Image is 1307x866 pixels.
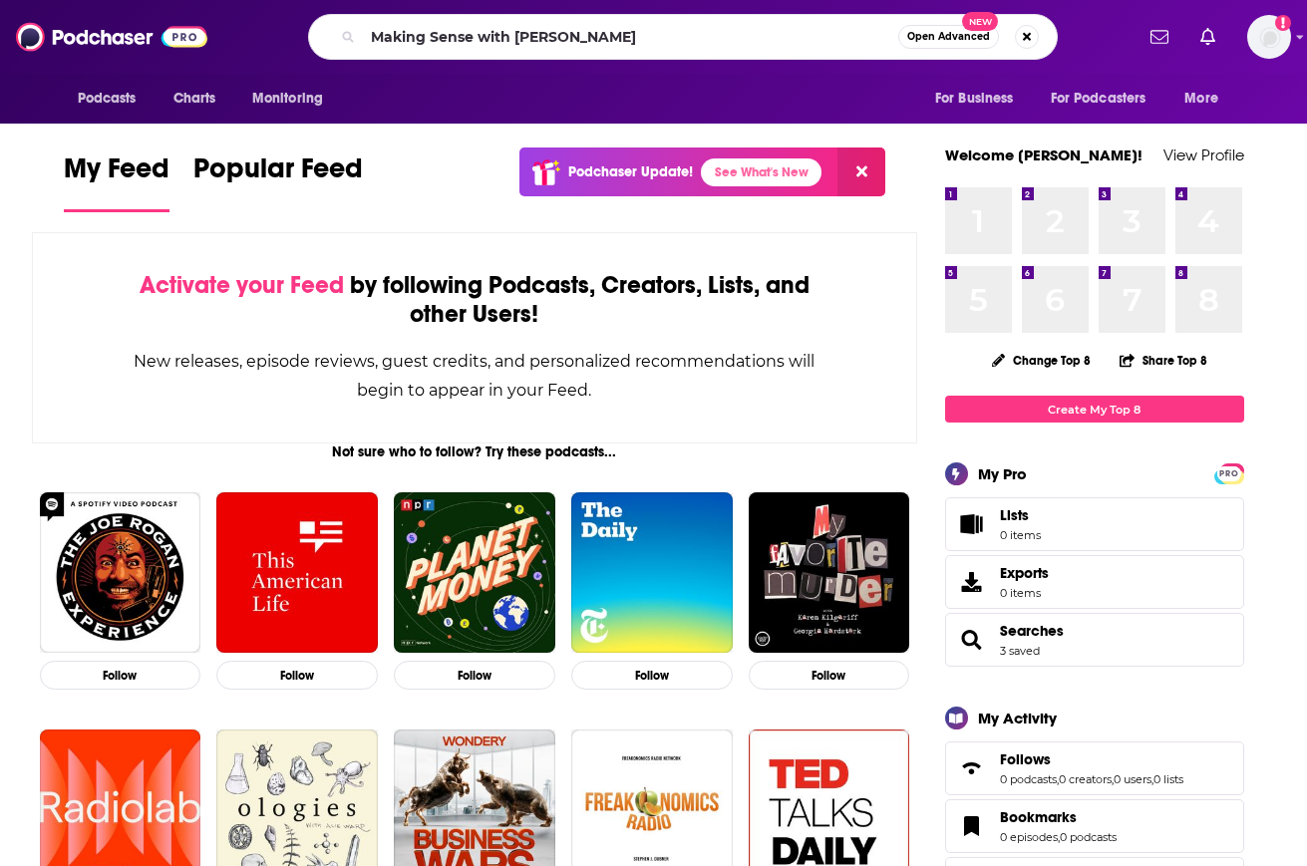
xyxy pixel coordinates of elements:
a: Show notifications dropdown [1192,20,1223,54]
span: My Feed [64,151,169,197]
button: Follow [394,661,555,690]
a: Bookmarks [1000,808,1117,826]
button: open menu [64,80,163,118]
input: Search podcasts, credits, & more... [363,21,898,53]
button: Show profile menu [1247,15,1291,59]
div: by following Podcasts, Creators, Lists, and other Users! [133,271,817,329]
span: Logged in as WE_Broadcast1 [1247,15,1291,59]
a: Create My Top 8 [945,396,1244,423]
a: Charts [161,80,228,118]
span: Bookmarks [1000,808,1077,826]
a: Show notifications dropdown [1143,20,1176,54]
span: For Business [935,85,1014,113]
button: Follow [749,661,910,690]
div: Not sure who to follow? Try these podcasts... [32,443,918,460]
div: My Activity [978,709,1057,727]
span: Follows [945,741,1244,795]
span: For Podcasters [1051,85,1146,113]
span: Charts [173,85,216,113]
img: The Joe Rogan Experience [40,492,201,654]
span: PRO [1217,466,1241,481]
a: View Profile [1163,145,1244,164]
div: My Pro [978,464,1027,483]
span: , [1151,772,1153,786]
span: Popular Feed [193,151,363,197]
a: Exports [945,555,1244,609]
span: , [1057,772,1059,786]
div: Search podcasts, credits, & more... [308,14,1058,60]
span: Searches [945,613,1244,667]
a: Follows [952,754,992,782]
button: open menu [238,80,349,118]
a: 0 episodes [1000,830,1058,844]
span: Exports [1000,564,1049,582]
a: 0 users [1114,772,1151,786]
a: PRO [1217,465,1241,480]
a: 3 saved [1000,644,1040,658]
a: Popular Feed [193,151,363,212]
span: More [1184,85,1218,113]
img: The Daily [571,492,733,654]
p: Podchaser Update! [568,163,693,180]
a: See What's New [701,158,821,186]
button: Follow [571,661,733,690]
span: , [1058,830,1060,844]
span: Open Advanced [907,32,990,42]
button: open menu [921,80,1039,118]
span: Lists [1000,506,1041,524]
a: Welcome [PERSON_NAME]! [945,145,1143,164]
a: 0 lists [1153,772,1183,786]
div: New releases, episode reviews, guest credits, and personalized recommendations will begin to appe... [133,347,817,405]
span: 0 items [1000,586,1049,600]
span: Activate your Feed [140,270,344,300]
a: Bookmarks [952,812,992,840]
img: My Favorite Murder with Karen Kilgariff and Georgia Hardstark [749,492,910,654]
img: User Profile [1247,15,1291,59]
span: Monitoring [252,85,323,113]
button: open menu [1170,80,1243,118]
span: 0 items [1000,528,1041,542]
button: Follow [216,661,378,690]
a: 0 podcasts [1000,772,1057,786]
button: Follow [40,661,201,690]
span: New [962,12,998,31]
button: Open AdvancedNew [898,25,999,49]
a: My Feed [64,151,169,212]
span: Lists [1000,506,1029,524]
svg: Add a profile image [1275,15,1291,31]
a: Lists [945,497,1244,551]
span: Podcasts [78,85,137,113]
span: Bookmarks [945,799,1244,853]
span: , [1112,772,1114,786]
img: Planet Money [394,492,555,654]
span: Exports [952,568,992,596]
span: Lists [952,510,992,538]
button: Share Top 8 [1119,341,1208,380]
button: Change Top 8 [980,348,1104,373]
a: 0 podcasts [1060,830,1117,844]
img: Podchaser - Follow, Share and Rate Podcasts [16,18,207,56]
a: Searches [1000,622,1064,640]
span: Follows [1000,750,1051,768]
a: Searches [952,626,992,654]
a: Follows [1000,750,1183,768]
a: 0 creators [1059,772,1112,786]
img: This American Life [216,492,378,654]
button: open menu [1038,80,1175,118]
